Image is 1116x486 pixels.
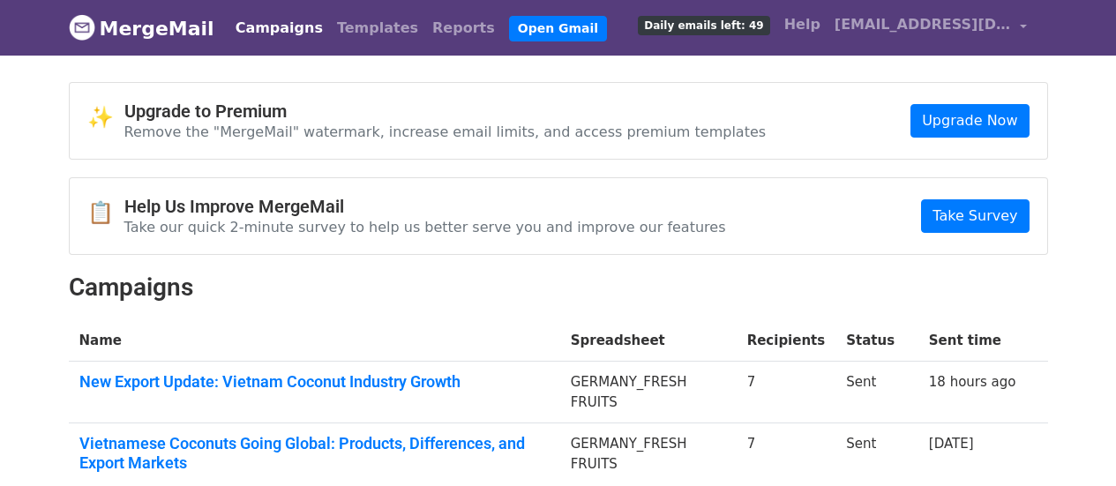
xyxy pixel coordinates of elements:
[631,7,776,42] a: Daily emails left: 49
[509,16,607,41] a: Open Gmail
[124,123,767,141] p: Remove the "MergeMail" watermark, increase email limits, and access premium templates
[638,16,769,35] span: Daily emails left: 49
[737,362,836,423] td: 7
[330,11,425,46] a: Templates
[69,14,95,41] img: MergeMail logo
[79,434,550,472] a: Vietnamese Coconuts Going Global: Products, Differences, and Export Markets
[929,436,974,452] a: [DATE]
[69,273,1048,303] h2: Campaigns
[777,7,828,42] a: Help
[69,320,560,362] th: Name
[69,10,214,47] a: MergeMail
[124,101,767,122] h4: Upgrade to Premium
[921,199,1029,233] a: Take Survey
[835,14,1011,35] span: [EMAIL_ADDRESS][DOMAIN_NAME]
[425,11,502,46] a: Reports
[228,11,330,46] a: Campaigns
[560,320,737,362] th: Spreadsheet
[835,320,918,362] th: Status
[87,200,124,226] span: 📋
[79,372,550,392] a: New Export Update: Vietnam Coconut Industry Growth
[560,362,737,423] td: GERMANY_FRESH FRUITS
[835,362,918,423] td: Sent
[124,196,726,217] h4: Help Us Improve MergeMail
[918,320,1027,362] th: Sent time
[87,105,124,131] span: ✨
[910,104,1029,138] a: Upgrade Now
[124,218,726,236] p: Take our quick 2-minute survey to help us better serve you and improve our features
[828,7,1034,49] a: [EMAIL_ADDRESS][DOMAIN_NAME]
[929,374,1016,390] a: 18 hours ago
[737,320,836,362] th: Recipients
